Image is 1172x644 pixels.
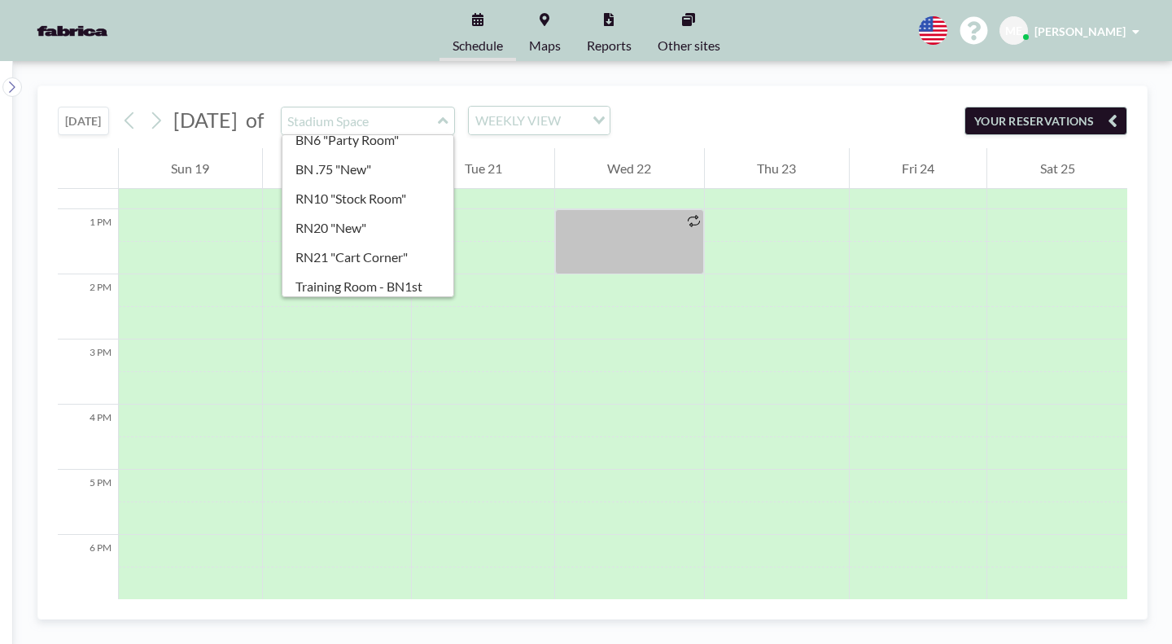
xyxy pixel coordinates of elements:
button: [DATE] [58,107,109,135]
div: Wed 22 [555,148,704,189]
div: Mon 20 [263,148,412,189]
div: Tue 21 [412,148,554,189]
span: Maps [529,39,561,52]
div: BN6 "Party Room" [282,125,454,155]
img: organization-logo [26,15,119,47]
div: 5 PM [58,470,118,535]
span: [PERSON_NAME] [1034,24,1126,38]
div: BN .75 "New" [282,155,454,184]
input: Search for option [566,110,583,131]
div: Sat 25 [987,148,1127,189]
span: [DATE] [173,107,238,132]
span: Reports [587,39,632,52]
div: 3 PM [58,340,118,405]
span: Other sites [658,39,720,52]
button: YOUR RESERVATIONS [964,107,1127,135]
span: Schedule [453,39,503,52]
div: RN10 "Stock Room" [282,184,454,213]
div: Sun 19 [119,148,262,189]
div: 1 PM [58,209,118,274]
span: of [246,107,264,133]
div: Thu 23 [705,148,849,189]
div: 4 PM [58,405,118,470]
div: Training Room - BN1st [282,272,454,301]
div: RN20 "New" [282,213,454,243]
div: 6 PM [58,535,118,600]
div: Search for option [469,107,610,134]
span: WEEKLY VIEW [472,110,564,131]
div: 2 PM [58,274,118,340]
span: ME [1005,24,1022,38]
div: RN21 "Cart Corner" [282,243,454,272]
div: Fri 24 [850,148,987,189]
input: BN4 "Shelf Space Corner" [282,107,438,134]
